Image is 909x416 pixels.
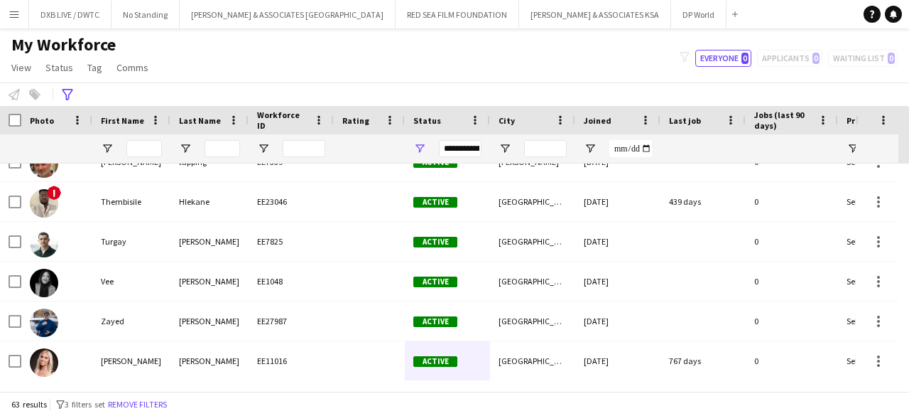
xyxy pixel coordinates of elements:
[575,262,660,301] div: [DATE]
[847,115,875,126] span: Profile
[205,140,240,157] input: Last Name Filter Input
[170,302,249,341] div: [PERSON_NAME]
[101,115,144,126] span: First Name
[170,182,249,221] div: Hlekane
[490,341,575,380] div: [GEOGRAPHIC_DATA]
[11,34,116,55] span: My Workforce
[249,302,334,341] div: EE27987
[524,140,567,157] input: City Filter Input
[30,269,58,297] img: Vee McDermott
[170,341,249,380] div: [PERSON_NAME]
[575,182,660,221] div: [DATE]
[249,182,334,221] div: EE23046
[519,1,671,28] button: [PERSON_NAME] & ASSOCIATES KSA
[30,309,58,337] img: Zayed Abu Zayed
[92,302,170,341] div: Zayed
[30,115,54,126] span: Photo
[65,399,105,410] span: 3 filters set
[746,302,838,341] div: 0
[87,61,102,74] span: Tag
[660,182,746,221] div: 439 days
[249,341,334,380] div: EE11016
[45,61,73,74] span: Status
[490,302,575,341] div: [GEOGRAPHIC_DATA]
[413,356,457,367] span: Active
[179,115,221,126] span: Last Name
[30,149,58,178] img: simon tapping
[92,222,170,261] div: Turgay
[29,1,111,28] button: DXB LIVE / DWTC
[746,222,838,261] div: 0
[47,186,61,200] span: !
[40,58,79,77] a: Status
[101,142,114,155] button: Open Filter Menu
[584,142,597,155] button: Open Filter Menu
[30,348,58,377] img: Zoe Jackson
[180,1,396,28] button: [PERSON_NAME] & ASSOCIATES [GEOGRAPHIC_DATA]
[499,142,511,155] button: Open Filter Menu
[847,142,859,155] button: Open Filter Menu
[660,341,746,380] div: 767 days
[741,53,749,64] span: 0
[671,1,726,28] button: DP World
[575,222,660,261] div: [DATE]
[396,1,519,28] button: RED SEA FILM FOUNDATION
[179,142,192,155] button: Open Filter Menu
[92,341,170,380] div: [PERSON_NAME]
[342,115,369,126] span: Rating
[116,61,148,74] span: Comms
[257,142,270,155] button: Open Filter Menu
[490,222,575,261] div: [GEOGRAPHIC_DATA]
[82,58,108,77] a: Tag
[695,50,751,67] button: Everyone0
[609,140,652,157] input: Joined Filter Input
[6,58,37,77] a: View
[490,182,575,221] div: [GEOGRAPHIC_DATA]
[413,142,426,155] button: Open Filter Menu
[111,1,180,28] button: No Standing
[249,222,334,261] div: EE7825
[92,262,170,301] div: Vee
[30,229,58,257] img: Turgay Malikli
[170,222,249,261] div: [PERSON_NAME]
[746,341,838,380] div: 0
[11,61,31,74] span: View
[490,262,575,301] div: [GEOGRAPHIC_DATA]
[59,86,76,103] app-action-btn: Advanced filters
[669,115,701,126] span: Last job
[413,115,441,126] span: Status
[746,262,838,301] div: 0
[105,397,170,412] button: Remove filters
[92,182,170,221] div: Thembisile
[170,262,249,301] div: [PERSON_NAME]
[126,140,162,157] input: First Name Filter Input
[283,140,325,157] input: Workforce ID Filter Input
[499,115,515,126] span: City
[413,237,457,247] span: Active
[30,189,58,218] img: Thembisile Hlekane
[413,197,457,208] span: Active
[754,110,812,131] span: Jobs (last 90 days)
[575,341,660,380] div: [DATE]
[584,115,611,126] span: Joined
[249,262,334,301] div: EE1048
[413,316,457,327] span: Active
[257,110,308,131] span: Workforce ID
[746,182,838,221] div: 0
[413,277,457,287] span: Active
[111,58,154,77] a: Comms
[575,302,660,341] div: [DATE]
